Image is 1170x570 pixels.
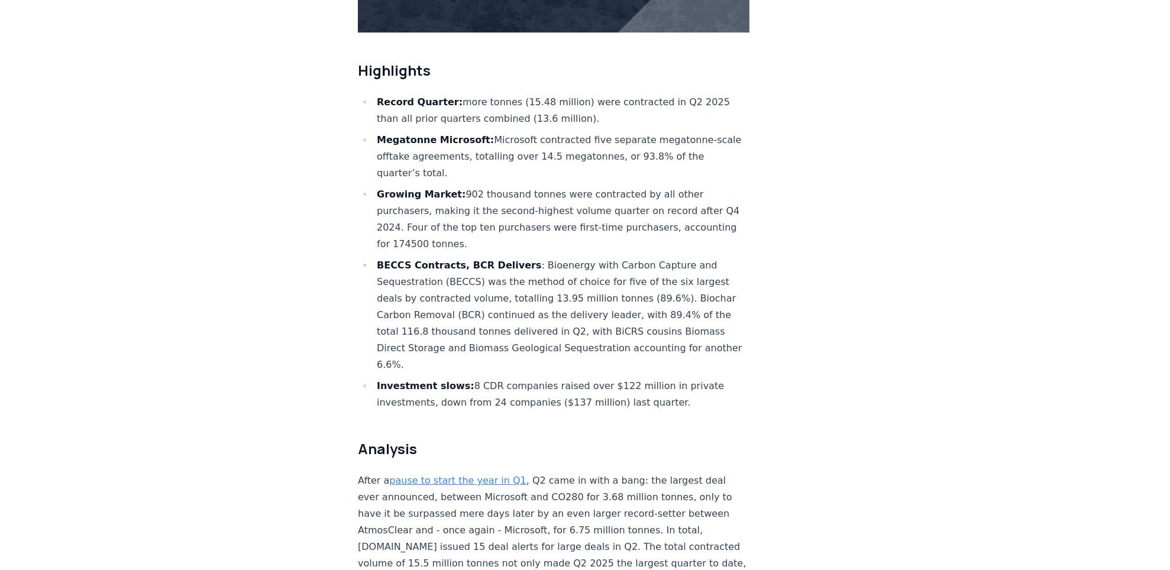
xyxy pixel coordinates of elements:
[377,380,474,391] strong: Investment slows:
[358,439,749,458] h2: Analysis
[389,475,526,486] a: pause to start the year in Q1
[377,189,466,200] strong: Growing Market:
[373,186,749,252] li: 902 thousand tonnes were contracted by all other purchasers, making it the second-highest volume ...
[377,260,541,271] strong: BECCS Contracts, BCR Delivers
[373,132,749,182] li: Microsoft contracted five separate megatonne-scale offtake agreements, totalling over 14.5 megato...
[358,61,749,80] h2: Highlights
[373,378,749,411] li: 8 CDR companies raised over $122 million in private investments, down from 24 companies ($137 mil...
[377,96,463,108] strong: Record Quarter:
[377,134,494,145] strong: Megatonne Microsoft:
[373,94,749,127] li: more tonnes (15.48 million) were contracted in Q2 2025 than all prior quarters combined (13.6 mil...
[373,257,749,373] li: : Bioenergy with Carbon Capture and Sequestration (BECCS) was the method of choice for five of th...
